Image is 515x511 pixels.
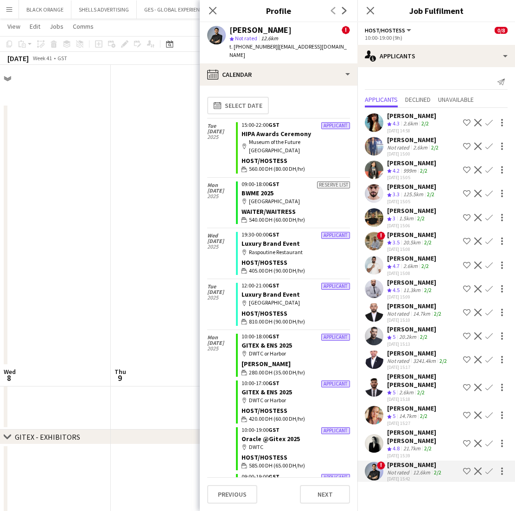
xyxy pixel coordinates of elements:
[387,357,411,364] div: Not rated
[397,389,415,397] div: 2.6km
[397,412,418,420] div: 14.7km
[268,426,280,433] span: GST
[4,368,16,376] span: Wed
[397,215,415,223] div: 1.5km
[207,188,236,193] span: [DATE]
[113,373,126,383] span: 9
[207,284,236,289] span: Tue
[387,206,436,215] div: [PERSON_NAME]
[207,485,257,504] button: Previous
[137,0,241,19] button: GES - GLOBAL EXPERIENCE SPECIALIST
[411,144,429,151] div: 2.6km
[2,373,16,383] span: 8
[321,122,350,129] div: Applicant
[249,415,305,423] span: 420.00 DH (60.00 DH/hr)
[242,427,350,433] div: 10:00-19:00
[387,223,436,229] div: [DATE] 15:06
[249,461,305,470] span: 585.00 DH (65.00 DH/hr)
[207,193,236,199] span: 2025
[207,295,236,300] span: 2025
[393,333,395,340] span: 5
[387,404,436,412] div: [PERSON_NAME]
[387,349,449,357] div: [PERSON_NAME]
[365,96,398,103] span: Applicants
[393,389,395,396] span: 5
[417,389,425,396] app-skills-label: 2/2
[207,97,269,114] button: Select date
[401,262,420,270] div: 2.6km
[7,54,29,63] div: [DATE]
[268,231,280,238] span: GST
[495,27,508,34] span: 0/8
[387,294,436,300] div: [DATE] 15:09
[387,128,436,134] div: [DATE] 14:58
[424,239,432,246] app-skills-label: 2/2
[235,35,257,42] span: Not rated
[268,473,280,480] span: GST
[387,246,436,252] div: [DATE] 15:08
[249,165,305,173] span: 560.00 DH (80.00 DH/hr)
[387,254,436,262] div: [PERSON_NAME]
[207,289,236,295] span: [DATE]
[268,121,280,128] span: GST
[317,181,350,188] div: Reserve list
[242,341,292,349] a: GITEX & ENS 2025
[365,27,405,34] span: Host/Hostess
[207,346,236,351] span: 2025
[439,357,447,364] app-skills-label: 2/2
[434,310,441,317] app-skills-label: 2/2
[401,191,425,199] div: 125.5km
[242,156,350,165] div: Host/Hostess
[26,20,44,32] a: Edit
[242,334,350,339] div: 10:00-18:00
[268,333,280,340] span: GST
[427,191,434,198] app-skills-label: 2/2
[242,181,350,187] div: 09:00-18:00
[401,287,422,294] div: 11.3km
[242,396,350,405] div: DWTC or Harbor
[268,380,280,386] span: GST
[417,215,425,222] app-skills-label: 2/2
[19,0,71,19] button: BLACK ORANGE
[387,372,459,389] div: [PERSON_NAME] [PERSON_NAME]
[242,197,350,206] div: [GEOGRAPHIC_DATA]
[387,364,449,370] div: [DATE] 15:17
[249,267,305,275] span: 405.00 DH (90.00 DH/hr)
[249,368,305,377] span: 280.00 DH (35.00 DH/hr)
[69,20,97,32] a: Comms
[242,443,350,451] div: DWTC
[242,388,292,396] a: GITEX & ENS 2025
[4,20,24,32] a: View
[357,5,515,17] h3: Job Fulfilment
[387,469,411,476] div: Not rated
[242,406,350,415] div: Host/Hostess
[420,412,427,419] app-skills-label: 2/2
[393,191,400,198] span: 3.3
[393,215,395,222] span: 3
[321,334,350,341] div: Applicant
[207,340,236,346] span: [DATE]
[46,20,67,32] a: Jobs
[411,469,432,476] div: 12.6km
[387,453,459,459] div: [DATE] 15:39
[420,333,427,340] app-skills-label: 2/2
[387,461,443,469] div: [PERSON_NAME]
[71,0,137,19] button: SHELLS ADVERTISING
[268,282,280,289] span: GST
[242,435,300,443] a: Oracle @Gitex 2025
[401,167,418,175] div: 999m
[387,317,443,323] div: [DATE] 15:10
[393,239,400,246] span: 3.5
[393,167,400,174] span: 4.2
[365,27,413,34] button: Host/Hostess
[397,333,418,341] div: 20.2km
[207,233,236,238] span: Wed
[387,396,459,402] div: [DATE] 15:18
[242,232,350,237] div: 19:30-00:00
[242,380,350,386] div: 10:00-17:00
[207,238,236,244] span: [DATE]
[387,302,443,310] div: [PERSON_NAME]
[242,283,350,288] div: 12:00-21:00
[242,138,350,155] div: Museum of the Future [GEOGRAPHIC_DATA]
[387,151,440,157] div: [DATE] 15:00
